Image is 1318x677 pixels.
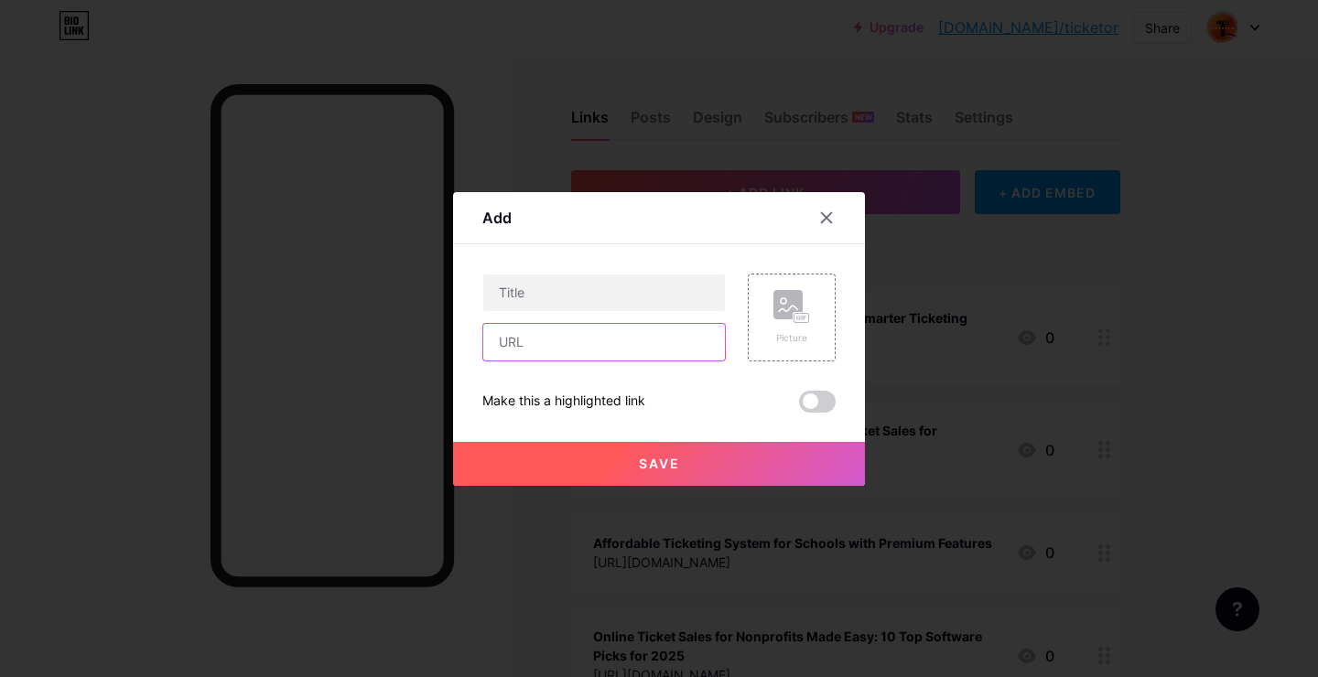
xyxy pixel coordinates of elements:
[773,331,810,345] div: Picture
[483,324,725,360] input: URL
[453,442,865,486] button: Save
[482,391,645,413] div: Make this a highlighted link
[639,456,680,471] span: Save
[482,207,512,229] div: Add
[483,274,725,311] input: Title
